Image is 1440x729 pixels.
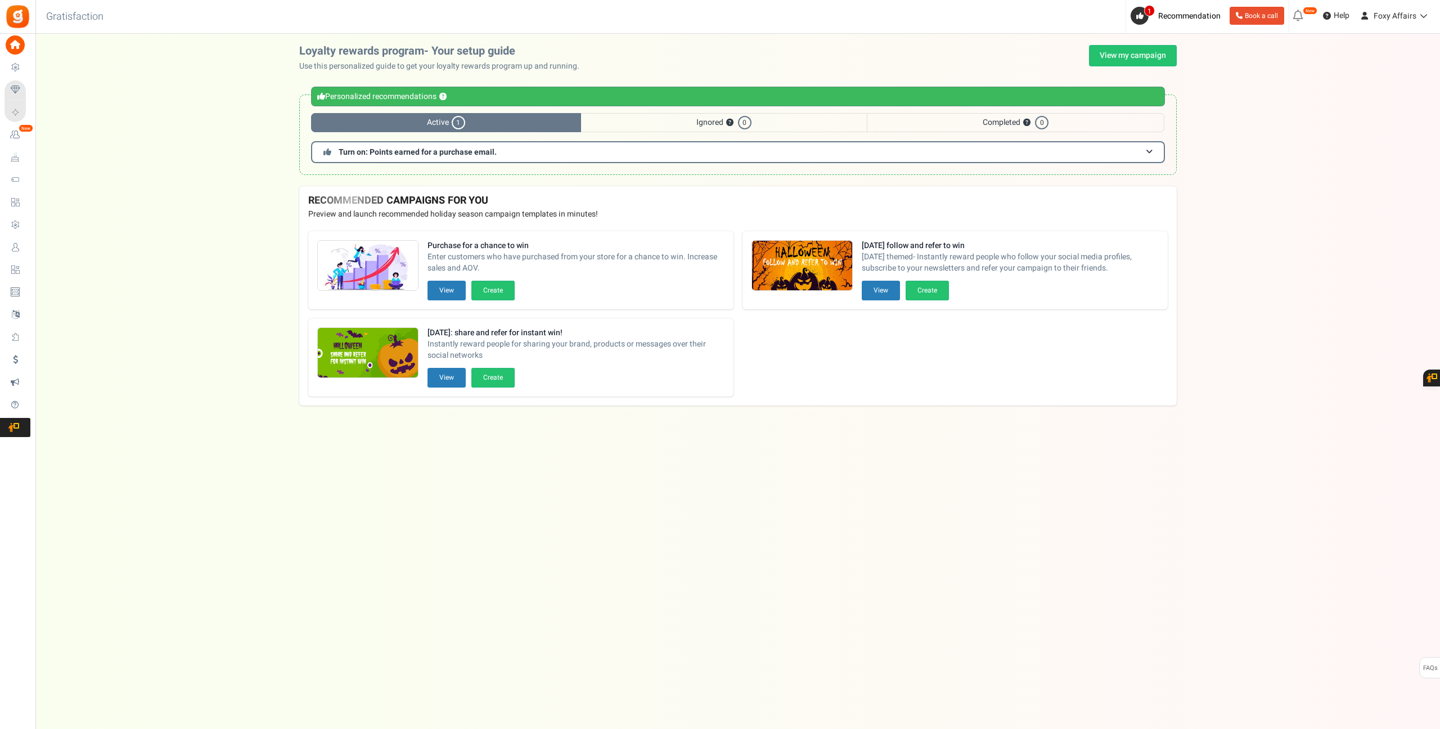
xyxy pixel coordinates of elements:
[427,251,724,274] span: Enter customers who have purchased from your store for a chance to win. Increase sales and AOV.
[1144,5,1155,16] span: 1
[318,328,418,379] img: Recommended Campaigns
[311,87,1165,106] div: Personalized recommendations
[4,125,30,145] a: New
[726,119,733,127] button: ?
[1035,116,1048,129] span: 0
[752,241,852,291] img: Recommended Campaigns
[1318,7,1354,25] a: Help
[299,61,588,72] p: Use this personalized guide to get your loyalty rewards program up and running.
[581,113,867,132] span: Ignored
[318,241,418,291] img: Recommended Campaigns
[427,368,466,388] button: View
[1230,7,1284,25] a: Book a call
[452,116,465,129] span: 1
[299,45,588,57] h2: Loyalty rewards program- Your setup guide
[471,368,515,388] button: Create
[439,93,447,101] button: ?
[1089,45,1177,66] a: View my campaign
[867,113,1164,132] span: Completed
[1023,119,1030,127] button: ?
[471,281,515,300] button: Create
[1303,7,1317,15] em: New
[19,124,33,132] em: New
[311,113,581,132] span: Active
[1158,10,1221,22] span: Recommendation
[1374,10,1416,22] span: Foxy Affairs
[906,281,949,300] button: Create
[862,251,1159,274] span: [DATE] themed- Instantly reward people who follow your social media profiles, subscribe to your n...
[738,116,751,129] span: 0
[5,4,30,29] img: Gratisfaction
[1131,7,1225,25] a: 1 Recommendation
[862,281,900,300] button: View
[1331,10,1349,21] span: Help
[427,339,724,361] span: Instantly reward people for sharing your brand, products or messages over their social networks
[34,6,116,28] h3: Gratisfaction
[427,281,466,300] button: View
[308,195,1168,206] h4: RECOMMENDED CAMPAIGNS FOR YOU
[862,240,1159,251] strong: [DATE] follow and refer to win
[427,240,724,251] strong: Purchase for a chance to win
[339,146,497,158] span: Turn on: Points earned for a purchase email.
[1423,658,1438,679] span: FAQs
[308,209,1168,220] p: Preview and launch recommended holiday season campaign templates in minutes!
[427,327,724,339] strong: [DATE]: share and refer for instant win!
